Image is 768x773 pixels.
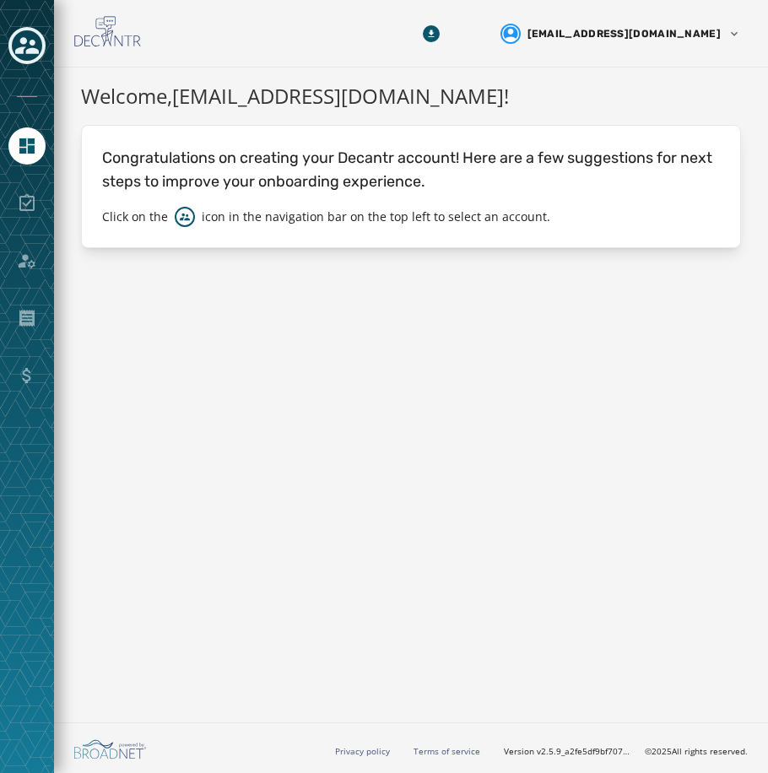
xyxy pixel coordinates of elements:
span: Version [504,745,631,758]
button: Download Menu [416,19,446,49]
button: User settings [494,17,748,51]
button: Toggle account select drawer [8,27,46,64]
h1: Welcome, [EMAIL_ADDRESS][DOMAIN_NAME] ! [81,81,741,111]
p: icon in the navigation bar on the top left to select an account. [202,208,550,225]
p: Click on the [102,208,168,225]
a: Privacy policy [335,745,390,757]
span: © 2025 All rights reserved. [645,745,748,757]
p: Congratulations on creating your Decantr account! Here are a few suggestions for next steps to im... [102,146,720,193]
a: Navigate to Home [8,127,46,165]
span: [EMAIL_ADDRESS][DOMAIN_NAME] [527,27,721,41]
a: Terms of service [414,745,480,757]
span: v2.5.9_a2fe5df9bf7071e1522954d516a80c78c649093f [537,745,631,758]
